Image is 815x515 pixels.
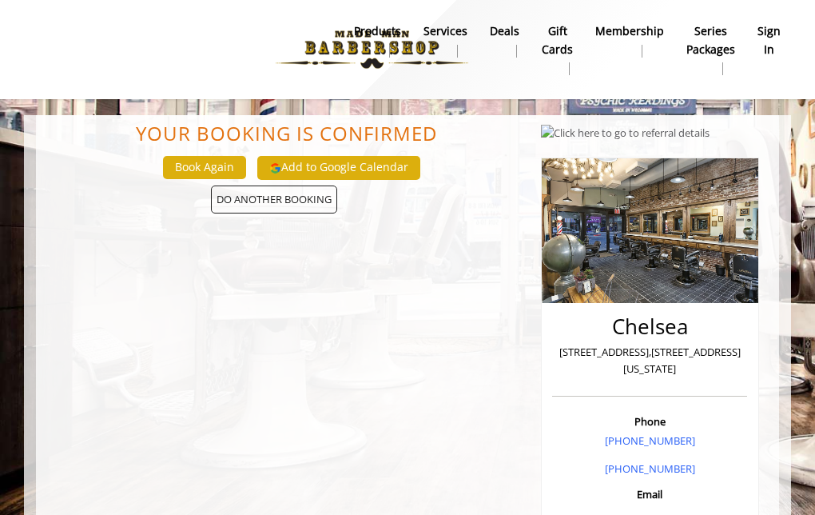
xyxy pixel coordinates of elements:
[605,433,695,448] a: [PHONE_NUMBER]
[556,344,743,377] p: [STREET_ADDRESS],[STREET_ADDRESS][US_STATE]
[257,156,420,180] button: Add to Google Calendar
[746,20,792,62] a: sign insign in
[479,20,531,62] a: DealsDeals
[556,489,743,500] h3: Email
[163,156,246,179] button: Book Again
[605,461,695,476] a: [PHONE_NUMBER]
[584,20,675,62] a: MembershipMembership
[211,186,337,214] span: DO ANOTHER BOOKING
[757,22,781,58] b: sign in
[262,6,482,94] img: Made Man Barbershop logo
[490,22,519,40] b: Deals
[531,20,584,79] a: Gift cardsgift cards
[556,416,743,427] h3: Phone
[541,125,710,142] img: Click here to go to referral details
[595,22,664,40] b: Membership
[354,22,401,40] b: products
[542,22,573,58] b: gift cards
[343,20,412,62] a: Productsproducts
[412,20,479,62] a: ServicesServices
[556,315,743,338] h2: Chelsea
[686,22,735,58] b: Series packages
[56,123,517,144] center: Your Booking is confirmed
[675,20,746,79] a: Series packagesSeries packages
[423,22,467,40] b: Services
